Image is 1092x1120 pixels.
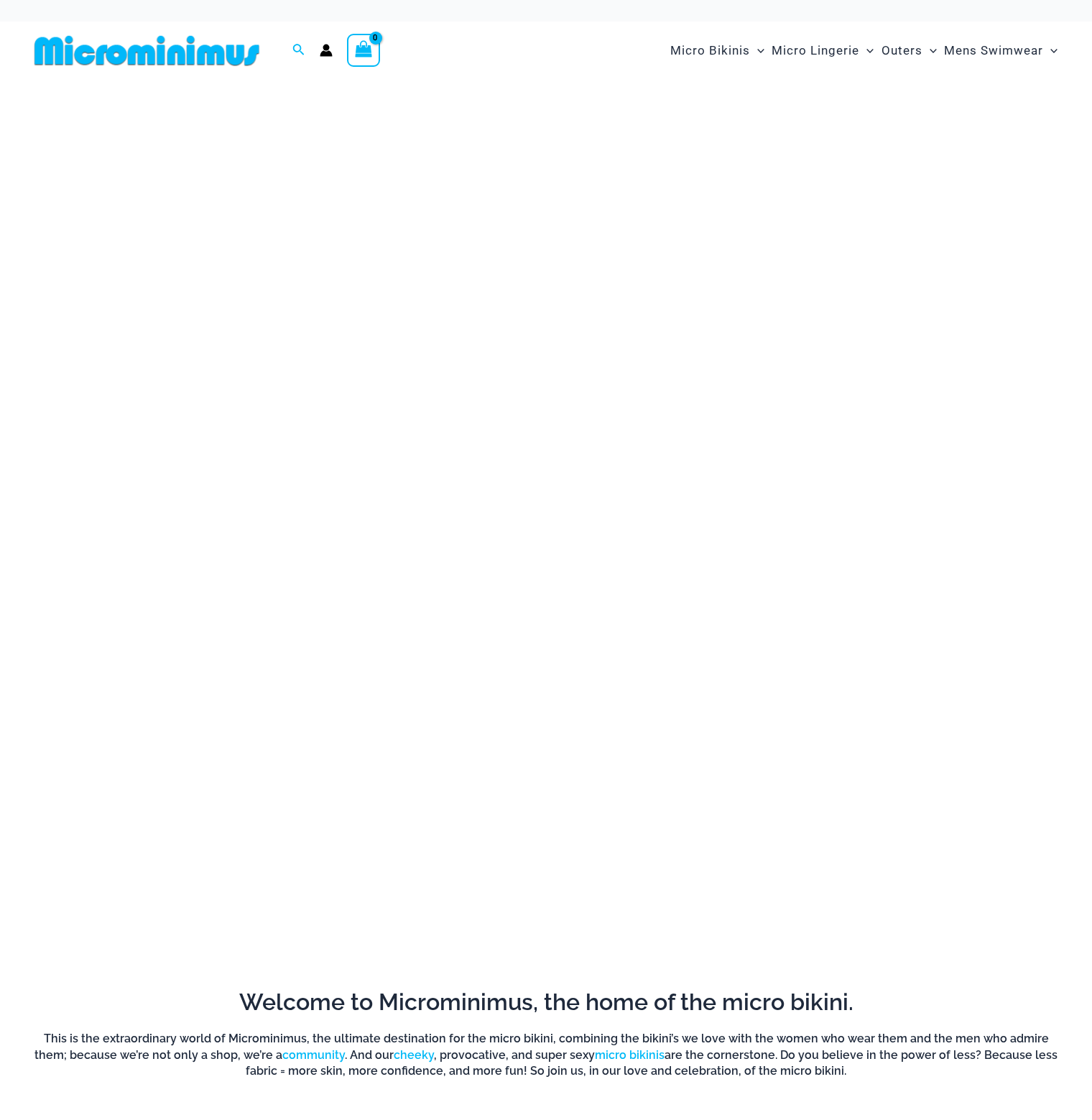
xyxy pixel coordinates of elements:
span: Mens Swimwear [944,32,1043,69]
a: cheeky [394,1048,434,1062]
a: micro bikinis [595,1048,665,1062]
a: Micro BikinisMenu ToggleMenu Toggle [667,29,768,73]
img: MM SHOP LOGO FLAT [29,34,265,67]
span: Outers [882,32,922,69]
a: View Shopping Cart, empty [347,34,380,67]
span: Micro Lingerie [772,32,859,69]
a: OutersMenu ToggleMenu Toggle [878,29,940,73]
a: Mens SwimwearMenu ToggleMenu Toggle [940,29,1061,73]
span: Micro Bikinis [670,32,750,69]
nav: Site Navigation [665,27,1063,75]
span: Menu Toggle [1043,32,1058,69]
a: Search icon link [292,42,305,60]
span: Menu Toggle [922,32,937,69]
a: community [282,1048,345,1062]
h6: This is the extraordinary world of Microminimus, the ultimate destination for the micro bikini, c... [29,1031,1063,1079]
a: Micro LingerieMenu ToggleMenu Toggle [768,29,877,73]
h2: Welcome to Microminimus, the home of the micro bikini. [29,987,1063,1017]
a: Account icon link [320,44,333,57]
span: Menu Toggle [750,32,764,69]
span: Menu Toggle [859,32,874,69]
